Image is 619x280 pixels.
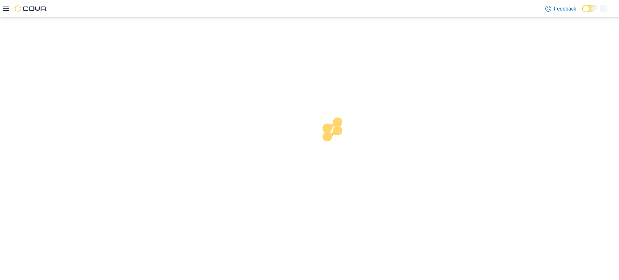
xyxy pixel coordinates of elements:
img: cova-loader [310,112,364,166]
img: Cova [15,5,47,12]
span: Feedback [554,5,576,12]
a: Feedback [542,1,579,16]
input: Dark Mode [582,5,597,12]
